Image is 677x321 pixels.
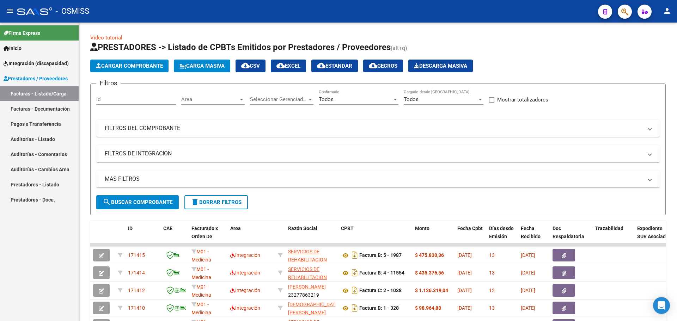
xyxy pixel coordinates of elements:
span: Integración [230,288,260,293]
span: CSV [241,63,260,69]
button: Cargar Comprobante [90,60,169,72]
span: 171414 [128,270,145,276]
span: ID [128,226,133,231]
button: EXCEL [271,60,306,72]
mat-icon: cloud_download [276,61,285,70]
mat-icon: cloud_download [241,61,250,70]
strong: $ 475.830,36 [415,252,444,258]
mat-icon: cloud_download [317,61,325,70]
span: Cargar Comprobante [96,63,163,69]
span: [DATE] [521,305,535,311]
datatable-header-cell: ID [125,221,160,252]
span: Razón Social [288,226,317,231]
span: Fecha Recibido [521,226,541,239]
span: [DATE] [521,288,535,293]
span: Estandar [317,63,352,69]
datatable-header-cell: CAE [160,221,189,252]
span: M01 - Medicina Esencial [191,266,211,288]
span: Días desde Emisión [489,226,514,239]
mat-panel-title: MAS FILTROS [105,175,643,183]
span: Integración (discapacidad) [4,60,69,67]
mat-panel-title: FILTROS DEL COMPROBANTE [105,124,643,132]
span: [DATE] [457,305,472,311]
datatable-header-cell: CPBT [338,221,412,252]
button: Borrar Filtros [184,195,248,209]
datatable-header-cell: Fecha Recibido [518,221,550,252]
mat-icon: cloud_download [369,61,377,70]
button: Descarga Masiva [408,60,473,72]
mat-panel-title: FILTROS DE INTEGRACION [105,150,643,158]
span: 13 [489,252,495,258]
span: Facturado x Orden De [191,226,218,239]
span: CAE [163,226,172,231]
span: Trazabilidad [595,226,623,231]
datatable-header-cell: Razón Social [285,221,338,252]
span: SERVICIOS DE REHABILITACION ROSARIO SRL MITAI [288,266,333,288]
button: CSV [236,60,266,72]
div: 30714134368 [288,265,335,280]
div: Open Intercom Messenger [653,297,670,314]
datatable-header-cell: Días desde Emisión [486,221,518,252]
span: Monto [415,226,429,231]
span: Inicio [4,44,22,52]
span: Area [230,226,241,231]
i: Descargar documento [350,285,359,296]
span: Firma Express [4,29,40,37]
span: SERVICIOS DE REHABILITACION ROSARIO SRL MITAI [288,249,333,271]
span: 171410 [128,305,145,311]
span: Integración [230,305,260,311]
span: Borrar Filtros [191,199,242,205]
datatable-header-cell: Area [227,221,275,252]
span: Buscar Comprobante [103,199,172,205]
strong: Factura B: 1 - 328 [359,305,399,311]
span: Seleccionar Gerenciador [250,96,307,103]
strong: $ 98.964,88 [415,305,441,311]
span: Fecha Cpbt [457,226,483,231]
button: Estandar [311,60,358,72]
span: Area [181,96,238,103]
strong: Factura B: 5 - 1987 [359,253,402,258]
span: M01 - Medicina Esencial [191,249,211,271]
i: Descargar documento [350,302,359,314]
h3: Filtros [96,78,121,88]
datatable-header-cell: Expediente SUR Asociado [634,221,673,252]
div: 23277863219 [288,283,335,298]
span: Expediente SUR Asociado [637,226,669,239]
span: Todos [319,96,334,103]
button: Carga Masiva [174,60,230,72]
datatable-header-cell: Facturado x Orden De [189,221,227,252]
span: Gecros [369,63,397,69]
i: Descargar documento [350,267,359,278]
span: (alt+q) [391,45,407,51]
span: Integración [230,270,260,276]
span: 171415 [128,252,145,258]
mat-icon: person [663,7,671,15]
span: Doc Respaldatoria [553,226,584,239]
mat-expansion-panel-header: MAS FILTROS [96,171,660,187]
strong: $ 1.126.319,04 [415,288,448,293]
datatable-header-cell: Doc Respaldatoria [550,221,592,252]
a: Video tutorial [90,35,122,41]
span: Carga Masiva [179,63,225,69]
span: [DATE] [521,270,535,276]
span: Integración [230,252,260,258]
app-download-masive: Descarga masiva de comprobantes (adjuntos) [408,60,473,72]
span: M01 - Medicina Esencial [191,284,211,306]
strong: Factura B: 4 - 11554 [359,270,404,276]
span: [DATE] [521,252,535,258]
mat-expansion-panel-header: FILTROS DE INTEGRACION [96,145,660,162]
span: CPBT [341,226,354,231]
span: [DEMOGRAPHIC_DATA] [PERSON_NAME] [288,302,340,315]
span: Mostrar totalizadores [497,95,548,104]
span: EXCEL [276,63,300,69]
span: 13 [489,305,495,311]
span: [DATE] [457,270,472,276]
span: PRESTADORES -> Listado de CPBTs Emitidos por Prestadores / Proveedores [90,42,391,52]
i: Descargar documento [350,249,359,261]
strong: Factura C: 2 - 1038 [359,288,402,294]
datatable-header-cell: Fecha Cpbt [455,221,486,252]
span: [PERSON_NAME] [288,284,326,290]
button: Gecros [363,60,403,72]
button: Buscar Comprobante [96,195,179,209]
span: Descarga Masiva [414,63,467,69]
